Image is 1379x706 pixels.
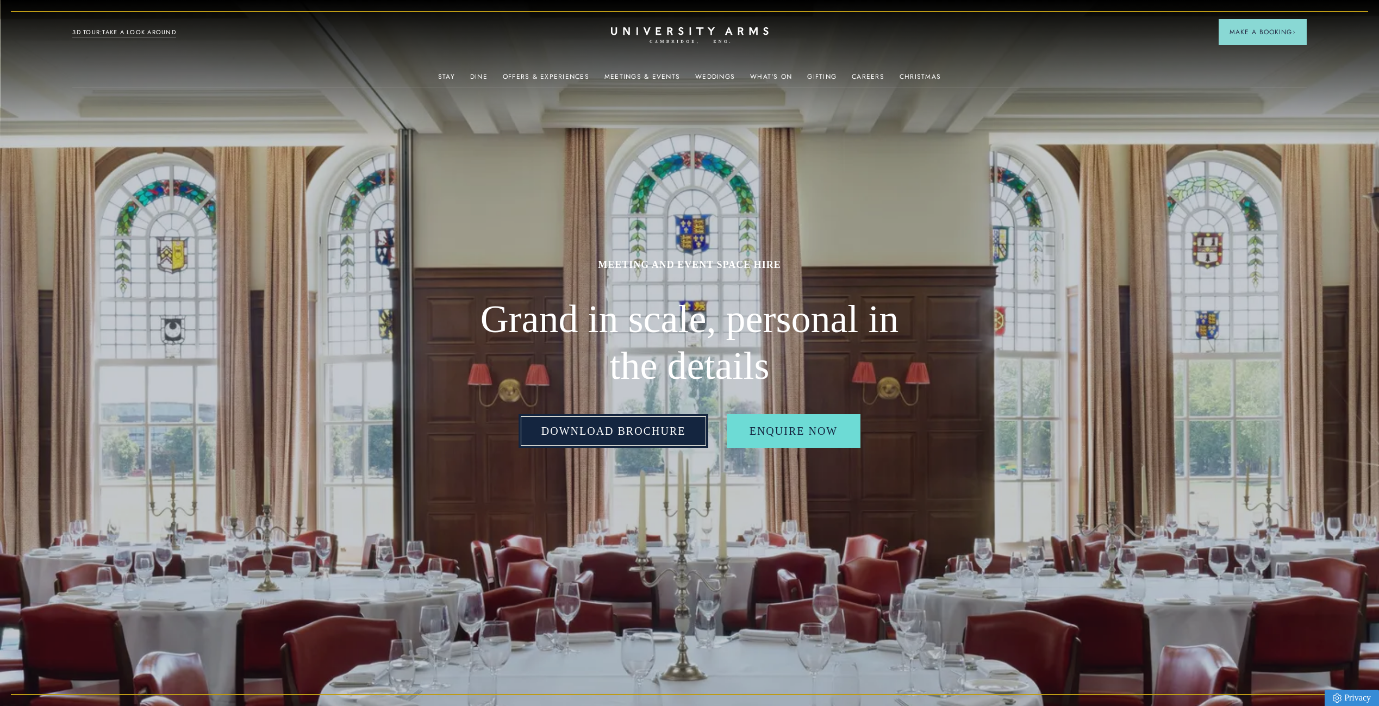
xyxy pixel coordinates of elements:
[470,73,488,87] a: Dine
[1230,27,1296,37] span: Make a Booking
[852,73,884,87] a: Careers
[503,73,589,87] a: Offers & Experiences
[519,414,709,448] a: Download Brochure
[1325,690,1379,706] a: Privacy
[611,27,769,44] a: Home
[438,73,455,87] a: Stay
[72,28,176,38] a: 3D TOUR:TAKE A LOOK AROUND
[807,73,837,87] a: Gifting
[750,73,792,87] a: What's On
[604,73,680,87] a: Meetings & Events
[1333,693,1341,703] img: Privacy
[695,73,735,87] a: Weddings
[727,414,861,448] a: Enquire Now
[472,296,907,389] h2: Grand in scale, personal in the details
[1292,30,1296,34] img: Arrow icon
[900,73,941,87] a: Christmas
[1219,19,1307,45] button: Make a BookingArrow icon
[472,258,907,271] h1: MEETING AND EVENT SPACE HIRE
